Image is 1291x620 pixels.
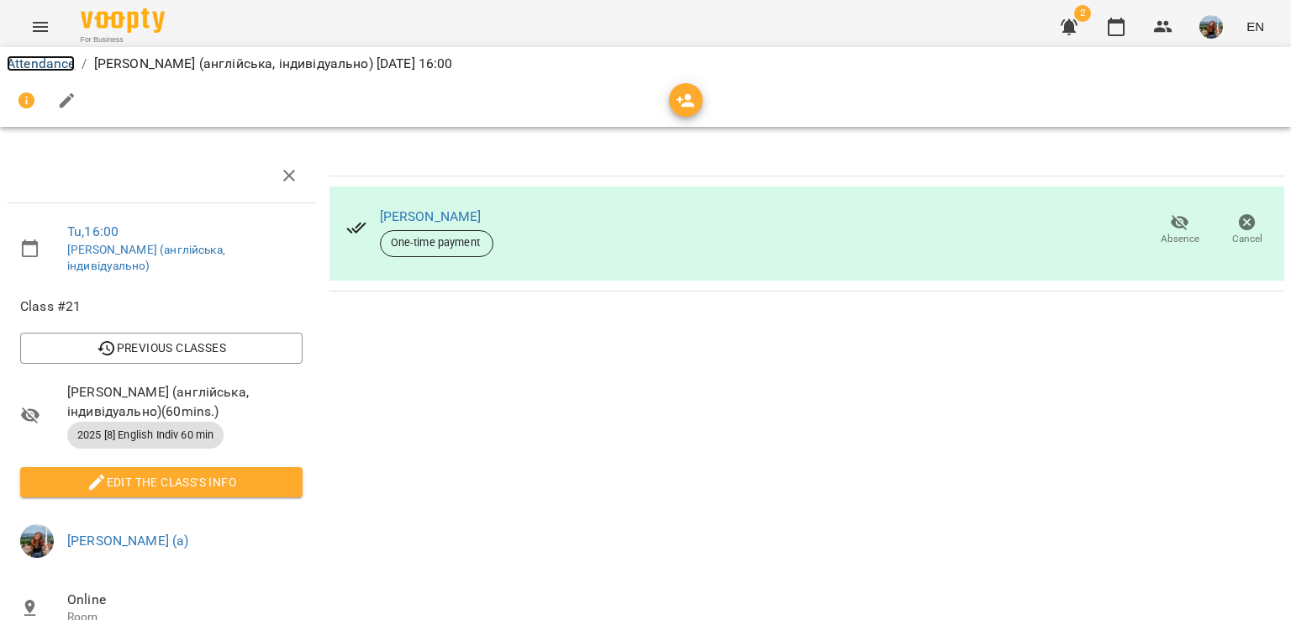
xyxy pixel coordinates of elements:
a: [PERSON_NAME] (англійська, індивідуально) [67,243,225,273]
a: Attendance [7,55,75,71]
span: Online [67,590,303,610]
span: Edit the class's Info [34,472,289,492]
p: [PERSON_NAME] (англійська, індивідуально) [DATE] 16:00 [94,54,453,74]
img: Voopty Logo [81,8,165,33]
span: Cancel [1232,232,1262,246]
span: Class #21 [20,297,303,317]
button: EN [1240,11,1271,42]
button: Cancel [1214,207,1281,254]
a: [PERSON_NAME] (а) [67,533,189,549]
button: Menu [20,7,61,47]
a: Tu , 16:00 [67,223,119,239]
li: / [82,54,87,74]
span: One-time payment [381,235,493,250]
button: Absence [1146,207,1214,254]
button: Previous Classes [20,333,303,363]
span: For Business [81,34,165,45]
nav: breadcrumb [7,54,1284,74]
span: [PERSON_NAME] (англійська, індивідуально) ( 60 mins. ) [67,382,303,422]
span: Previous Classes [34,338,289,358]
span: EN [1246,18,1264,35]
span: Absence [1161,232,1199,246]
a: [PERSON_NAME] [380,208,482,224]
span: 2 [1074,5,1091,22]
img: fade860515acdeec7c3b3e8f399b7c1b.jpg [1199,15,1223,39]
button: Edit the class's Info [20,467,303,497]
span: 2025 [8] English Indiv 60 min [67,428,224,443]
img: fade860515acdeec7c3b3e8f399b7c1b.jpg [20,524,54,558]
